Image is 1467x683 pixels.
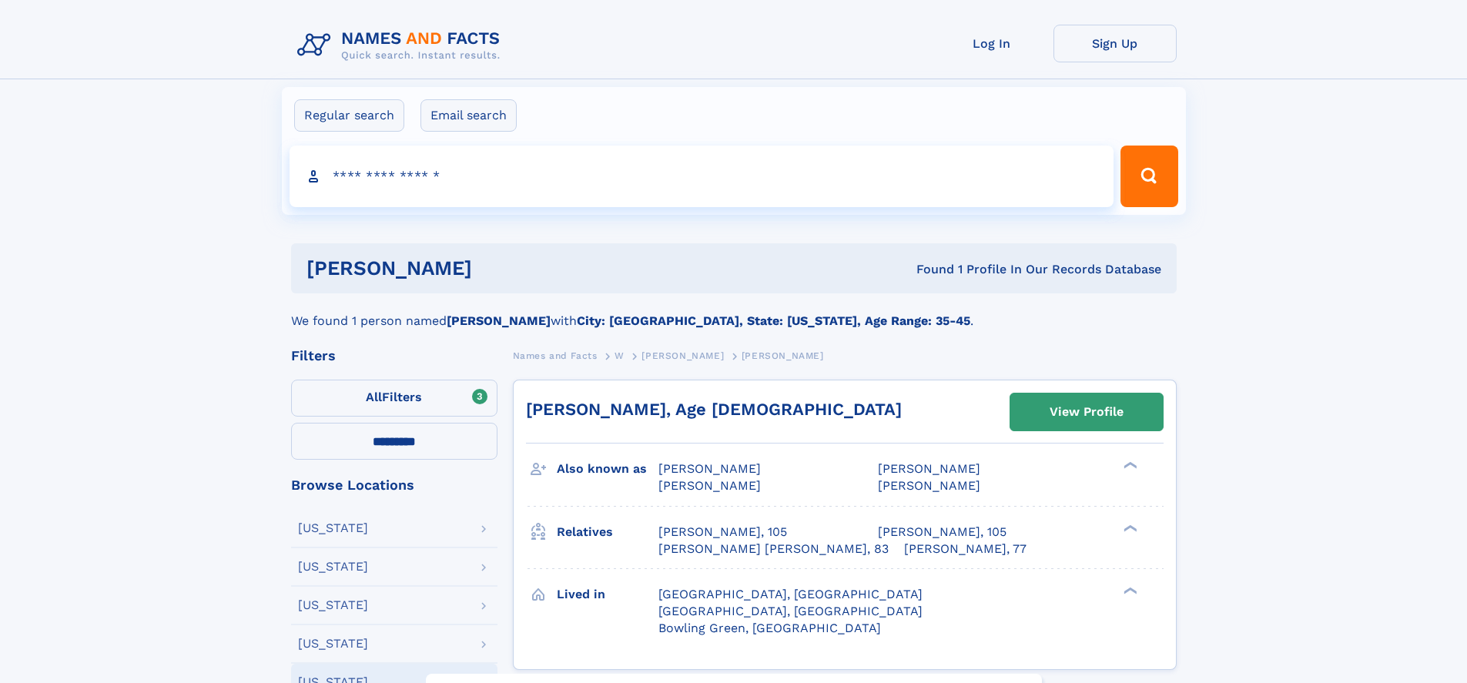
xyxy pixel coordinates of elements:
h3: Lived in [557,581,658,608]
label: Email search [420,99,517,132]
a: [PERSON_NAME], 105 [878,524,1006,541]
a: [PERSON_NAME] [641,346,724,365]
span: [PERSON_NAME] [742,350,824,361]
span: All [366,390,382,404]
button: Search Button [1120,146,1177,207]
a: Sign Up [1053,25,1177,62]
span: [PERSON_NAME] [878,478,980,493]
h1: [PERSON_NAME] [306,259,695,278]
img: Logo Names and Facts [291,25,513,66]
span: [PERSON_NAME] [641,350,724,361]
label: Filters [291,380,497,417]
span: [PERSON_NAME] [878,461,980,476]
a: Names and Facts [513,346,598,365]
a: [PERSON_NAME] [PERSON_NAME], 83 [658,541,889,557]
div: ❯ [1120,460,1138,470]
div: ❯ [1120,523,1138,533]
a: Log In [930,25,1053,62]
span: [GEOGRAPHIC_DATA], [GEOGRAPHIC_DATA] [658,587,923,601]
div: Found 1 Profile In Our Records Database [694,261,1161,278]
h3: Also known as [557,456,658,482]
div: Browse Locations [291,478,497,492]
label: Regular search [294,99,404,132]
a: [PERSON_NAME], Age [DEMOGRAPHIC_DATA] [526,400,902,419]
div: Filters [291,349,497,363]
div: [US_STATE] [298,561,368,573]
div: We found 1 person named with . [291,293,1177,330]
a: [PERSON_NAME], 105 [658,524,787,541]
div: [US_STATE] [298,522,368,534]
a: [PERSON_NAME], 77 [904,541,1027,557]
div: ❯ [1120,585,1138,595]
span: [GEOGRAPHIC_DATA], [GEOGRAPHIC_DATA] [658,604,923,618]
span: [PERSON_NAME] [658,461,761,476]
div: [US_STATE] [298,599,368,611]
a: View Profile [1010,393,1163,430]
b: City: [GEOGRAPHIC_DATA], State: [US_STATE], Age Range: 35-45 [577,313,970,328]
input: search input [290,146,1114,207]
span: Bowling Green, [GEOGRAPHIC_DATA] [658,621,881,635]
h3: Relatives [557,519,658,545]
div: View Profile [1050,394,1124,430]
a: W [615,346,625,365]
div: [US_STATE] [298,638,368,650]
b: [PERSON_NAME] [447,313,551,328]
span: W [615,350,625,361]
span: [PERSON_NAME] [658,478,761,493]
